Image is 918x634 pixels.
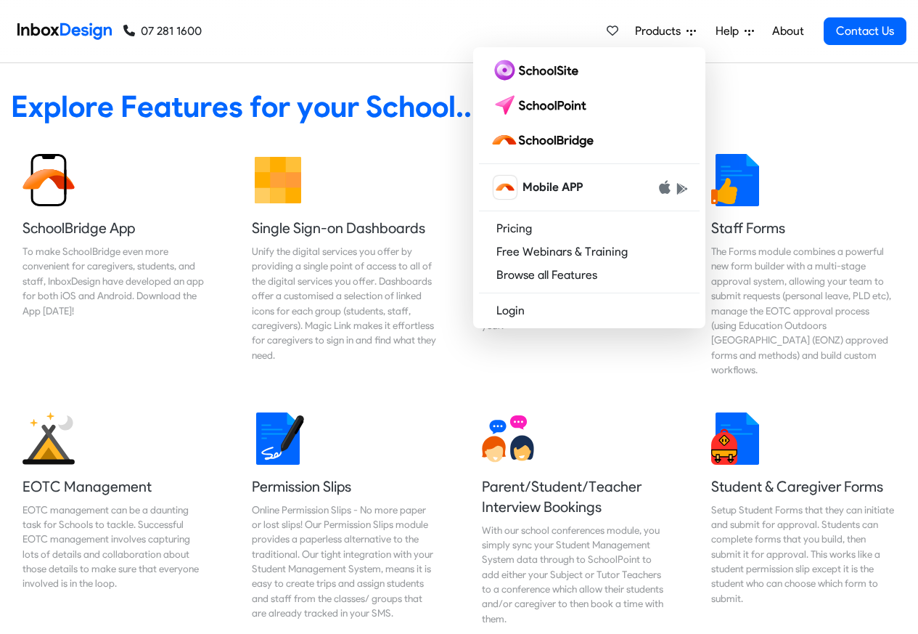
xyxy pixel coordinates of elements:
a: Single Sign-on Dashboards Unify the digital services you offer by providing a single point of acc... [240,142,448,389]
a: Pricing [479,217,700,240]
img: schoolbridge logo [491,129,599,152]
a: Staff Forms The Forms module combines a powerful new form builder with a multi-stage approval sys... [700,142,907,389]
heading: Explore Features for your School... [11,88,907,125]
a: Products [629,17,702,46]
div: Setup Student Forms that they can initiate and submit for approval. Students can complete forms t... [711,503,896,606]
div: Products [473,47,705,328]
a: About [768,17,808,46]
img: schoolsite logo [491,59,584,82]
span: Help [716,23,745,40]
span: Mobile APP [522,179,583,196]
h5: Single Sign-on Dashboards [252,218,436,238]
div: The Forms module combines a powerful new form builder with a multi-stage approval system, allowin... [711,244,896,378]
div: Online Permission Slips - No more paper or lost slips! ​Our Permission Slips module provides a pa... [252,503,436,621]
h5: Permission Slips [252,476,436,497]
a: Login [479,299,700,322]
a: Browse all Features [479,264,700,287]
h5: SchoolBridge App [22,218,207,238]
img: 2022_01_13_icon_thumbsup.svg [711,154,763,206]
div: With our school conferences module, you simply sync your Student Management System data through t... [482,523,666,627]
h5: Student & Caregiver Forms [711,476,896,497]
img: 2022_01_18_icon_signature.svg [252,412,304,465]
h5: EOTC Management [22,476,207,497]
img: 2022_01_13_icon_conversation.svg [482,412,534,465]
img: 2022_01_13_icon_grid.svg [252,154,304,206]
span: Products [635,23,687,40]
a: SchoolBridge App To make SchoolBridge even more convenient for caregivers, students, and staff, I... [11,142,218,389]
img: 2022_01_13_icon_student_form.svg [711,412,763,465]
div: Unify the digital services you offer by providing a single point of access to all of the digital ... [252,244,436,362]
img: 2022_01_25_icon_eonz.svg [22,412,75,465]
img: schoolpoint logo [491,94,593,117]
img: schoolbridge icon [493,176,517,199]
h5: Staff Forms [711,218,896,238]
a: Course Selection Clever Course Selection for any Situation. SchoolPoint enables students and care... [470,142,678,389]
h5: Parent/Student/Teacher Interview Bookings [482,476,666,517]
div: To make SchoolBridge even more convenient for caregivers, students, and staff, InboxDesign have d... [22,244,207,318]
div: EOTC management can be a daunting task for Schools to tackle. Successful EOTC management involves... [22,503,207,591]
a: Free Webinars & Training [479,240,700,264]
a: 07 281 1600 [123,23,202,40]
img: 2022_01_13_icon_sb_app.svg [22,154,75,206]
a: schoolbridge icon Mobile APP [479,170,700,205]
a: Help [710,17,760,46]
a: Contact Us [824,17,906,45]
